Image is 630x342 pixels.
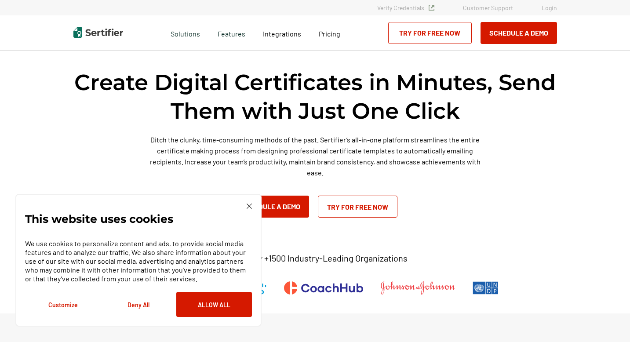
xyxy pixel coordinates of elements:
img: CoachHub [284,281,363,295]
img: Sertifier | Digital Credentialing Platform [73,27,123,38]
span: Features [218,27,245,38]
button: Customize [25,292,101,317]
a: Customer Support [463,4,513,11]
a: Try for Free Now [318,196,397,218]
p: This website uses cookies [25,215,173,223]
img: Cookie Popup Close [247,204,252,209]
button: Allow All [176,292,252,317]
p: We use cookies to personalize content and ads, to provide social media features and to analyze ou... [25,239,252,283]
p: Ditch the clunky, time-consuming methods of the past. Sertifier’s all-in-one platform streamlines... [146,134,484,178]
a: Verify Credentials [377,4,434,11]
button: Schedule a Demo [481,22,557,44]
button: Schedule a Demo [233,196,309,218]
a: Try for Free Now [388,22,472,44]
img: Johnson & Johnson [381,281,455,295]
span: Integrations [263,29,301,38]
img: UNDP [473,281,499,295]
img: Verified [429,5,434,11]
a: Login [542,4,557,11]
span: Pricing [319,29,340,38]
h1: Create Digital Certificates in Minutes, Send Them with Just One Click [73,68,557,125]
button: Deny All [101,292,176,317]
p: Trusted by +1500 Industry-Leading Organizations [222,253,408,264]
span: Solutions [171,27,200,38]
a: Integrations [263,27,301,38]
a: Pricing [319,27,340,38]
